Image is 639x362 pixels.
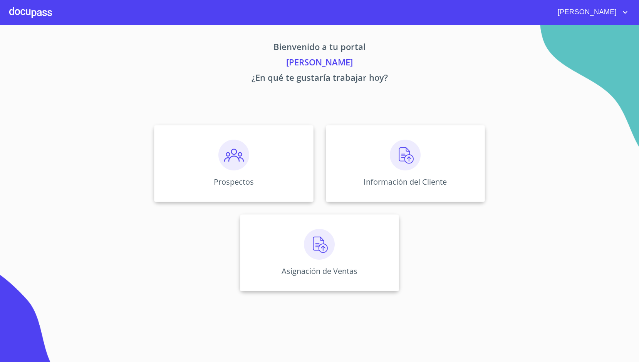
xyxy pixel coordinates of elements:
button: account of current user [552,6,630,18]
p: Información del Cliente [364,177,447,187]
span: [PERSON_NAME] [552,6,621,18]
img: carga.png [390,140,421,170]
p: Asignación de Ventas [282,266,357,276]
img: prospectos.png [218,140,249,170]
p: [PERSON_NAME] [82,56,557,71]
p: ¿En qué te gustaría trabajar hoy? [82,71,557,87]
p: Prospectos [214,177,254,187]
img: carga.png [304,229,335,260]
p: Bienvenido a tu portal [82,40,557,56]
